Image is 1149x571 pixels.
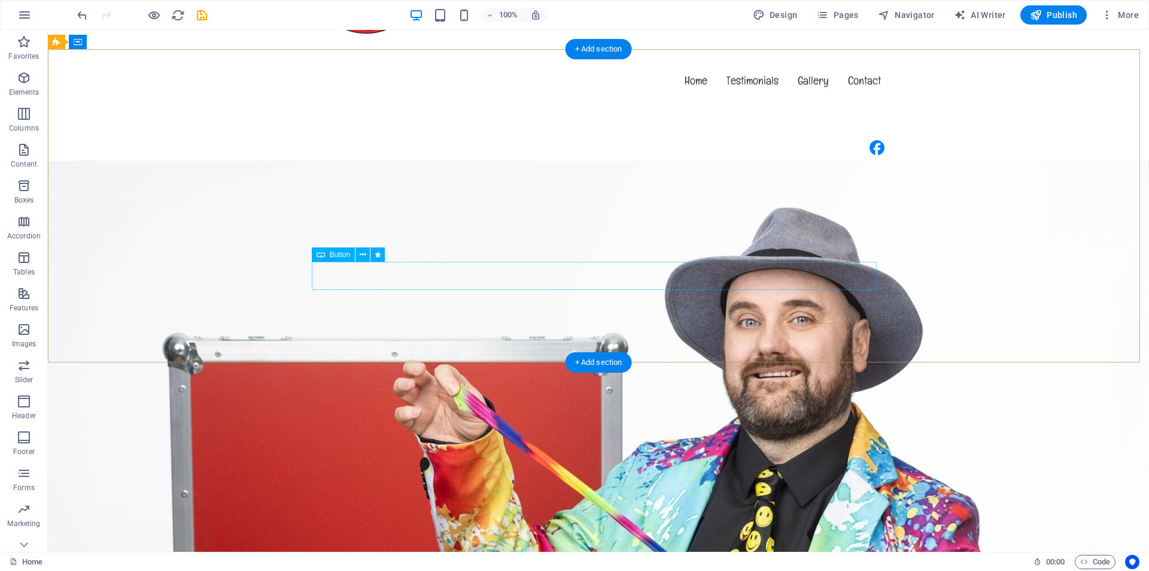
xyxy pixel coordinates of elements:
div: Design (Ctrl+Alt+Y) [748,5,803,25]
i: Reload page [171,8,185,22]
h6: 100% [499,8,518,22]
button: Publish [1020,5,1087,25]
span: Button [330,251,351,258]
span: 00 00 [1046,555,1065,569]
button: AI Writer [949,5,1011,25]
p: Marketing [7,519,40,528]
button: save [194,8,209,22]
i: On resize automatically adjust zoom level to fit chosen device. [530,10,541,20]
h6: Session time [1034,555,1065,569]
p: Boxes [14,195,34,205]
button: More [1096,5,1144,25]
span: Design [753,9,798,21]
p: Columns [9,123,39,133]
span: : [1054,557,1056,566]
button: undo [75,8,89,22]
p: Header [12,411,36,421]
i: Undo: Change link (Ctrl+Z) [75,8,89,22]
p: Forms [13,483,35,493]
span: Navigator [878,9,935,21]
p: Features [10,303,38,313]
i: Save (Ctrl+S) [195,8,209,22]
span: Pages [816,9,858,21]
div: + Add section [566,39,632,59]
span: Publish [1030,9,1077,21]
p: Accordion [7,231,41,241]
p: Tables [13,267,35,277]
p: Slider [15,375,34,385]
p: Elements [9,87,39,97]
button: Code [1075,555,1115,569]
button: Click here to leave preview mode and continue editing [147,8,161,22]
span: Code [1080,555,1110,569]
button: Usercentrics [1125,555,1139,569]
span: More [1101,9,1139,21]
button: Pages [811,5,863,25]
a: Click to cancel selection. Double-click to open Pages [10,555,42,569]
p: Favorites [8,52,39,61]
button: reload [171,8,185,22]
p: Footer [13,447,35,457]
div: + Add section [566,352,632,373]
button: Navigator [873,5,940,25]
p: Images [12,339,37,349]
button: 100% [481,8,524,22]
span: AI Writer [954,9,1006,21]
button: Design [748,5,803,25]
p: Content [11,159,37,169]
